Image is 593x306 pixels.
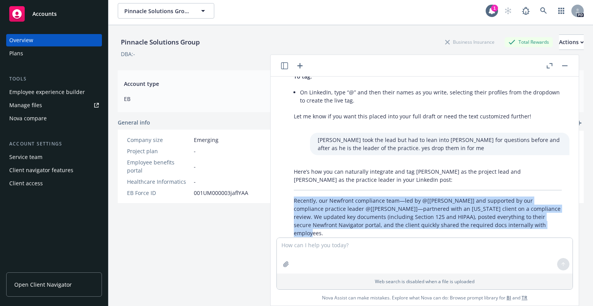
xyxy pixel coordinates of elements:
button: Pinnacle Solutions Group [118,3,214,19]
span: - [194,147,196,155]
div: DBA: - [121,50,135,58]
div: Company size [127,136,191,144]
a: Search [536,3,551,19]
p: [PERSON_NAME] took the lead but had to lean into [PERSON_NAME] for questions before and after as ... [318,136,562,152]
span: EB [124,95,341,103]
span: To tag: [294,73,312,80]
a: Switch app [554,3,569,19]
div: Total Rewards [505,37,553,47]
span: Nova Assist can make mistakes. Explore what Nova can do: Browse prompt library for and [322,290,527,306]
div: Employee benefits portal [127,158,191,174]
p: Let me know if you want this placed into your full draft or need the text customized further! [294,112,562,120]
a: Manage files [6,99,102,111]
a: Start snowing [500,3,516,19]
a: Accounts [6,3,102,25]
span: - [194,178,196,186]
a: Plans [6,47,102,60]
p: Web search is disabled when a file is uploaded [281,278,568,285]
div: Actions [559,35,584,50]
div: Project plan [127,147,191,155]
div: 1 [491,5,498,12]
div: Overview [9,34,33,46]
div: Service team [9,151,42,163]
span: Account type [124,80,341,88]
span: Accounts [32,11,57,17]
div: Nova compare [9,112,47,125]
div: Healthcare Informatics [127,178,191,186]
div: Tools [6,75,102,83]
div: Plans [9,47,23,60]
a: Overview [6,34,102,46]
span: 001UM000003jaflYAA [194,189,248,197]
a: Nova compare [6,112,102,125]
div: Account settings [6,140,102,148]
span: Emerging [194,136,219,144]
span: Open Client Navigator [14,280,72,289]
a: Service team [6,151,102,163]
div: Client navigator features [9,164,73,176]
button: Actions [559,34,584,50]
div: Client access [9,177,43,190]
div: Manage files [9,99,42,111]
a: Report a Bug [518,3,534,19]
a: add [574,118,584,128]
a: TR [522,294,527,301]
div: Employee experience builder [9,86,85,98]
div: Pinnacle Solutions Group [118,37,203,47]
a: Client navigator features [6,164,102,176]
span: - [194,162,196,171]
span: General info [118,118,150,127]
a: Employee experience builder [6,86,102,98]
span: Pinnacle Solutions Group [124,7,191,15]
div: Business Insurance [441,37,498,47]
a: Client access [6,177,102,190]
div: EB Force ID [127,189,191,197]
p: Here’s how you can naturally integrate and tag [PERSON_NAME] as the project lead and [PERSON_NAME... [294,168,562,184]
p: Recently, our Newfront compliance team—led by @[[PERSON_NAME]] and supported by our compliance pr... [294,197,562,237]
li: On LinkedIn, type “@” and then their names as you write, selecting their profiles from the dropdo... [300,87,562,106]
a: BI [507,294,511,301]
